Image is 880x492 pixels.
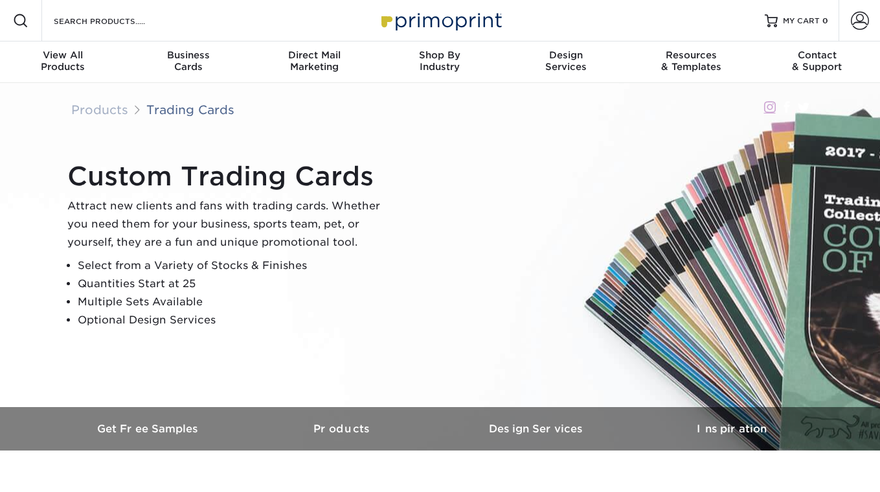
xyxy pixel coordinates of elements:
h3: Design Services [440,423,635,435]
a: Direct MailMarketing [251,41,377,83]
a: Trading Cards [146,102,234,117]
h3: Get Free Samples [52,423,246,435]
li: Quantities Start at 25 [78,275,391,293]
p: Attract new clients and fans with trading cards. Whether you need them for your business, sports ... [67,197,391,252]
a: BusinessCards [126,41,251,83]
li: Optional Design Services [78,311,391,329]
span: Shop By [377,49,502,61]
li: Multiple Sets Available [78,293,391,311]
a: Get Free Samples [52,407,246,451]
a: Contact& Support [754,41,880,83]
a: Resources& Templates [629,41,754,83]
h3: Products [246,423,440,435]
a: Shop ByIndustry [377,41,502,83]
span: Resources [629,49,754,61]
div: & Templates [629,49,754,73]
div: Cards [126,49,251,73]
span: Business [126,49,251,61]
a: Inspiration [635,407,829,451]
div: & Support [754,49,880,73]
span: Design [503,49,629,61]
a: Design Services [440,407,635,451]
input: SEARCH PRODUCTS..... [52,13,179,29]
a: DesignServices [503,41,629,83]
li: Select from a Variety of Stocks & Finishes [78,257,391,275]
div: Marketing [251,49,377,73]
h3: Inspiration [635,423,829,435]
span: MY CART [783,16,820,27]
h1: Custom Trading Cards [67,161,391,192]
span: 0 [822,16,828,25]
span: Contact [754,49,880,61]
div: Industry [377,49,502,73]
img: Primoprint [376,6,505,34]
a: Products [71,102,128,117]
div: Services [503,49,629,73]
a: Products [246,407,440,451]
span: Direct Mail [251,49,377,61]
